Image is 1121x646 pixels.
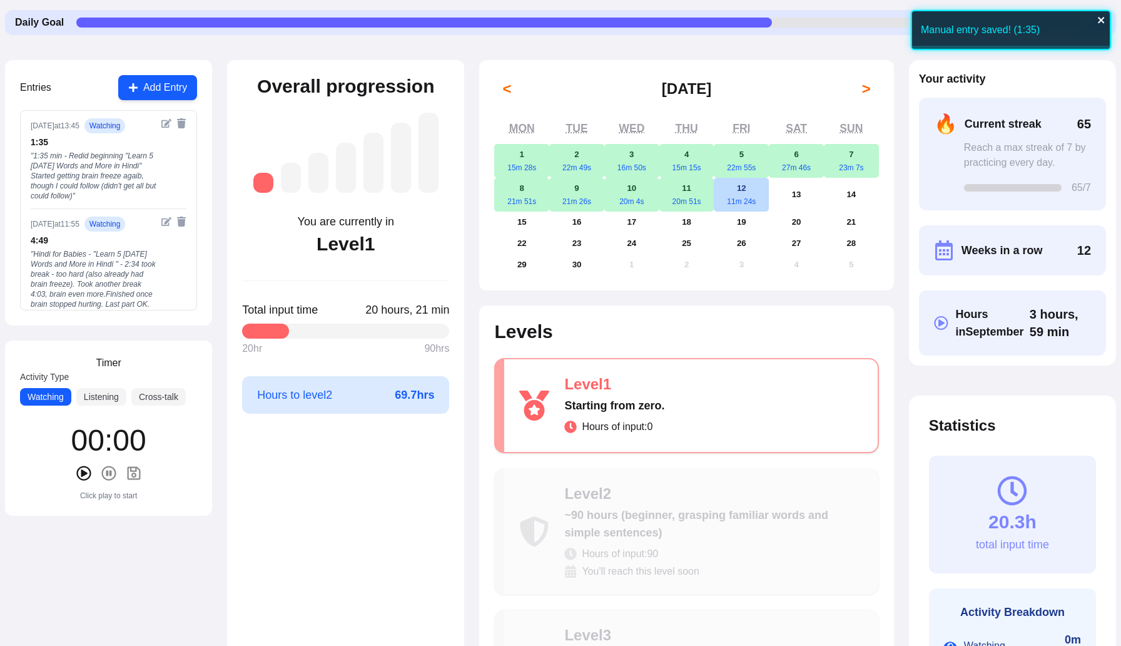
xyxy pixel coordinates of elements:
div: 22m 49s [549,163,604,173]
button: October 2, 2025 [659,254,714,275]
button: October 1, 2025 [604,254,659,275]
button: September 24, 2025 [604,233,659,254]
button: September 1, 202515m 28s [494,144,549,178]
div: " 1:35 min - Redid beginning "Learn 5 [DATE] Words and More in Hindi" Started getting brain freez... [31,151,156,201]
abbr: September 30, 2025 [572,260,582,269]
div: You are currently in [298,213,394,230]
span: Daily Goal [15,15,64,30]
span: watching [84,217,126,232]
button: September 9, 202521m 26s [549,178,604,212]
abbr: September 17, 2025 [627,217,636,227]
abbr: September 13, 2025 [792,190,801,199]
abbr: September 24, 2025 [627,238,636,248]
abbr: September 21, 2025 [846,217,856,227]
abbr: September 27, 2025 [792,238,801,248]
abbr: September 1, 2025 [520,150,524,159]
button: September 30, 2025 [549,254,604,275]
button: Add Entry [118,75,197,100]
abbr: September 29, 2025 [517,260,527,269]
div: 16m 50s [604,163,659,173]
div: Reach a max streak of 7 by practicing every day. [964,140,1091,170]
button: October 5, 2025 [824,254,879,275]
abbr: September 18, 2025 [682,217,691,227]
abbr: Saturday [786,122,807,135]
div: [DATE] at 11:55 [31,219,79,229]
button: < [494,76,519,101]
button: September 20, 2025 [769,212,824,233]
span: 🔥 [934,113,957,135]
h3: Timer [96,356,121,371]
h2: Overall progression [257,75,434,98]
abbr: September 25, 2025 [682,238,691,248]
abbr: September 15, 2025 [517,217,527,227]
div: 4 : 49 [31,234,156,247]
button: September 28, 2025 [824,233,879,254]
abbr: Friday [733,122,750,135]
div: total input time [976,536,1049,553]
div: 22m 55s [714,163,769,173]
button: September 6, 202527m 46s [769,144,824,178]
button: September 23, 2025 [549,233,604,254]
button: close [1097,15,1106,25]
span: Weeks in a row [961,242,1043,259]
h3: Entries [20,80,51,95]
button: September 2, 202522m 49s [549,144,604,178]
abbr: September 4, 2025 [684,150,689,159]
abbr: September 23, 2025 [572,238,582,248]
abbr: September 14, 2025 [846,190,856,199]
div: ~90 hours (beginner, grasping familiar words and simple sentences) [564,506,863,541]
button: September 26, 2025 [714,233,769,254]
abbr: October 3, 2025 [739,260,744,269]
span: Hours in September [956,305,1030,341]
abbr: September 3, 2025 [629,150,634,159]
button: September 16, 2025 [549,212,604,233]
abbr: Thursday [676,122,698,135]
button: October 4, 2025 [769,254,824,275]
span: > [862,79,871,99]
span: 20 hr [242,341,262,356]
div: Level 1 [564,374,862,394]
button: September 19, 2025 [714,212,769,233]
abbr: September 11, 2025 [682,183,691,193]
span: 12 [1077,242,1091,259]
button: September 7, 202523m 7s [824,144,879,178]
span: 65 /7 [1072,180,1091,195]
div: 23m 7s [824,163,879,173]
button: September 5, 202522m 55s [714,144,769,178]
abbr: September 22, 2025 [517,238,527,248]
abbr: September 5, 2025 [739,150,744,159]
h3: Activity Breakdown [944,603,1081,621]
abbr: September 2, 2025 [574,150,579,159]
button: Listening [76,388,126,406]
div: Level 3: ~260 hours (low intermediate, understanding simple conversations) [308,153,328,193]
div: 27m 46s [769,163,824,173]
span: You'll reach this level soon [582,564,699,579]
abbr: September 10, 2025 [627,183,636,193]
button: Cross-talk [131,388,186,406]
button: Watching [20,388,71,406]
div: Level 5: ~1,050 hours (high intermediate, understanding most everyday content) [363,133,383,193]
div: 11m 24s [714,197,769,207]
div: Manual entry saved! (1:35) [911,10,1111,50]
div: 20m 51s [659,197,714,207]
button: September 11, 202520m 51s [659,178,714,212]
abbr: October 2, 2025 [684,260,689,269]
div: Click play to start [80,491,137,501]
button: September 3, 202516m 50s [604,144,659,178]
span: 69.7 hrs [395,386,434,404]
abbr: September 26, 2025 [737,238,746,248]
span: Current streak [965,115,1042,133]
button: September 4, 202515m 15s [659,144,714,178]
div: 20.3h [988,511,1037,533]
abbr: September 12, 2025 [737,183,746,193]
h2: Levels [494,320,878,343]
div: Level 1 [317,233,375,255]
span: 65 [1077,115,1091,133]
abbr: Sunday [839,122,863,135]
abbr: Monday [509,122,535,135]
button: September 29, 2025 [494,254,549,275]
div: [DATE] at 13:45 [31,121,79,131]
button: Delete entry [176,118,186,128]
span: Click to toggle between decimal and time format [365,301,449,319]
button: September 25, 2025 [659,233,714,254]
